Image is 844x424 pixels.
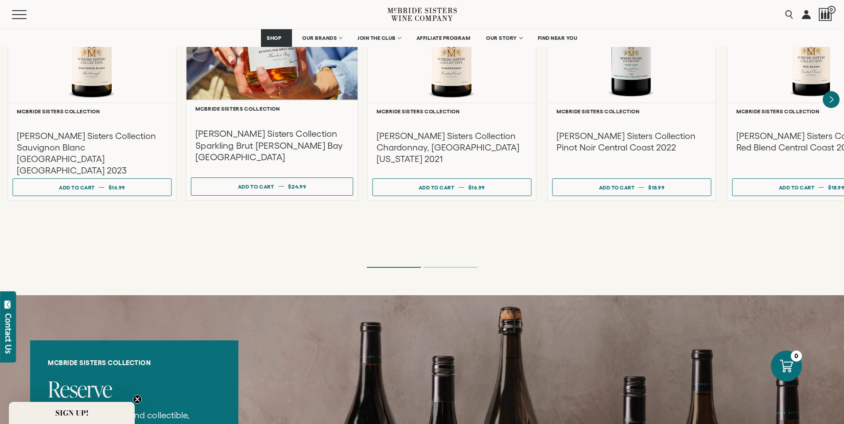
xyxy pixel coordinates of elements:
[552,178,711,196] button: Add to cart $18.99
[48,374,112,404] span: Reserve
[791,351,802,362] div: 0
[12,10,44,19] button: Mobile Menu Trigger
[133,395,142,404] button: Close teaser
[419,181,455,194] div: Add to cart
[367,267,421,268] li: Page dot 1
[779,181,815,194] div: Add to cart
[468,185,485,190] span: $16.99
[599,181,635,194] div: Add to cart
[9,402,135,424] div: SIGN UP!Close teaser
[377,108,527,114] h6: McBride Sisters Collection
[48,359,221,367] h6: McBride Sisters Collection
[377,130,527,165] h3: [PERSON_NAME] Sisters Collection Chardonnay, [GEOGRAPHIC_DATA][US_STATE] 2021
[416,35,471,41] span: AFFILIATE PROGRAM
[267,35,282,41] span: SHOP
[486,35,517,41] span: OUR STORY
[352,29,406,47] a: JOIN THE CLUB
[17,130,167,176] h3: [PERSON_NAME] Sisters Collection Sauvignon Blanc [GEOGRAPHIC_DATA] [GEOGRAPHIC_DATA] 2023
[532,29,583,47] a: FIND NEAR YOU
[823,91,840,108] button: Next
[648,185,665,190] span: $18.99
[372,178,531,196] button: Add to cart $16.99
[4,313,13,354] div: Contact Us
[411,29,476,47] a: AFFILIATE PROGRAM
[261,29,292,47] a: SHOP
[538,35,578,41] span: FIND NEAR YOU
[195,106,349,112] h6: McBride Sisters Collection
[12,178,171,196] button: Add to cart $16.99
[59,181,95,194] div: Add to cart
[556,130,707,153] h3: [PERSON_NAME] Sisters Collection Pinot Noir Central Coast 2022
[191,177,353,195] button: Add to cart $24.99
[296,29,347,47] a: OUR BRANDS
[358,35,396,41] span: JOIN THE CLUB
[424,267,478,268] li: Page dot 2
[288,183,306,189] span: $24.99
[302,35,337,41] span: OUR BRANDS
[17,108,167,114] h6: McBride Sisters Collection
[55,408,89,418] span: SIGN UP!
[238,180,274,193] div: Add to cart
[556,108,707,114] h6: McBride Sisters Collection
[109,185,125,190] span: $16.99
[195,128,349,163] h3: [PERSON_NAME] Sisters Collection Sparkling Brut [PERSON_NAME] Bay [GEOGRAPHIC_DATA]
[480,29,528,47] a: OUR STORY
[828,6,836,14] span: 0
